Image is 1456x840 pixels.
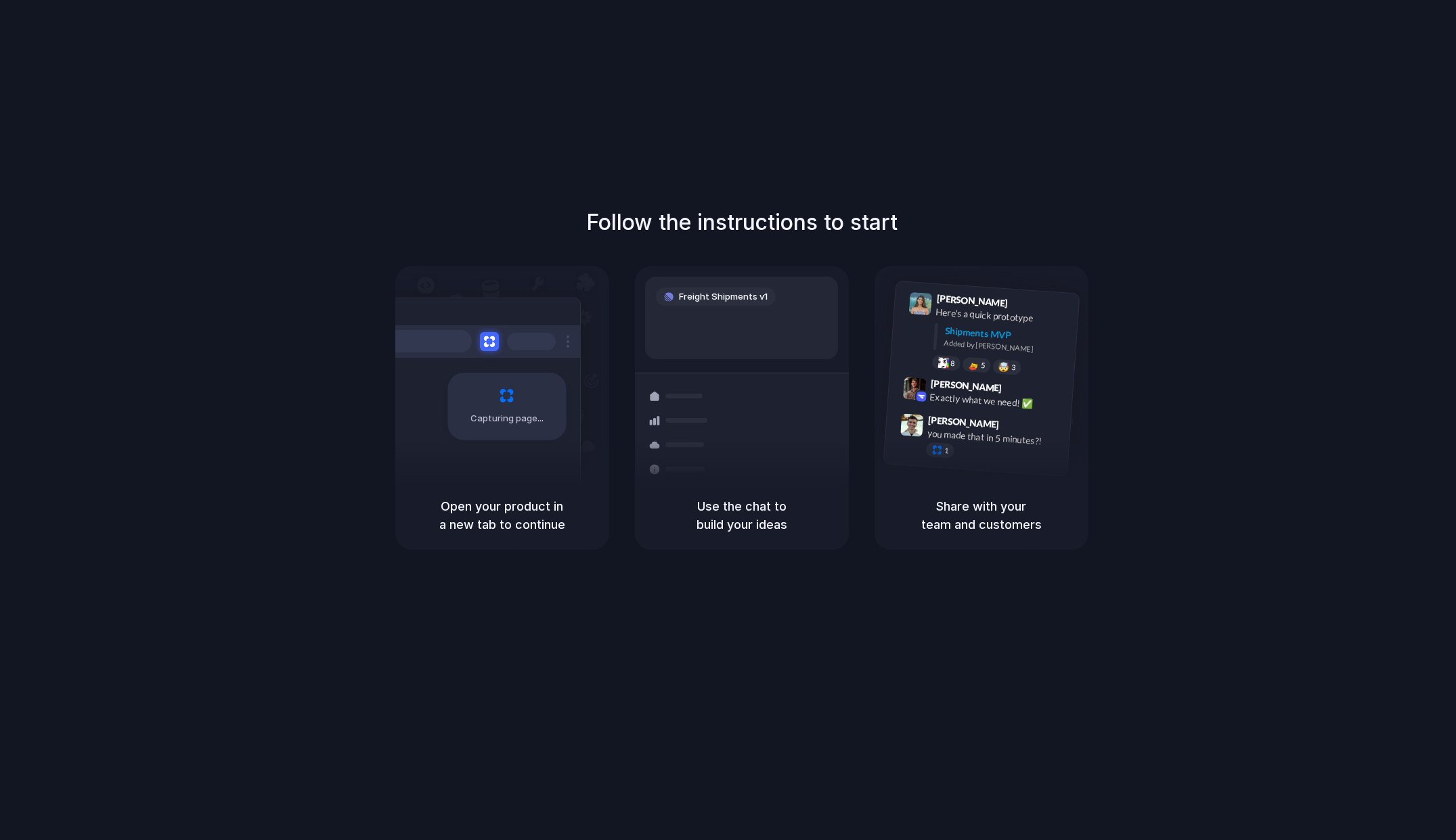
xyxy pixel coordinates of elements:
[944,324,1069,346] div: Shipments MVP
[936,291,1008,310] span: [PERSON_NAME]
[927,412,999,431] span: [PERSON_NAME]
[930,376,1002,396] span: [PERSON_NAME]
[1005,382,1033,398] span: 9:42 AM
[927,426,1062,449] div: you made that in 5 minutes?!
[950,359,954,367] span: 8
[412,497,593,534] h5: Open your product in a new tab to continue
[944,447,948,454] span: 1
[586,206,898,239] h1: Follow the instructions to start
[679,290,768,304] span: Freight Shipments v1
[980,362,985,369] span: 5
[1011,298,1039,314] span: 9:41 AM
[998,362,1009,372] div: 🤯
[1003,419,1031,435] span: 9:47 AM
[470,412,546,425] span: Capturing page
[651,497,833,534] h5: Use the chat to build your ideas
[935,305,1070,328] div: Here's a quick prototype
[944,337,1068,357] div: Added by [PERSON_NAME]
[1011,364,1015,371] span: 3
[929,390,1065,413] div: Exactly what we need! ✅
[891,497,1072,534] h5: Share with your team and customers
